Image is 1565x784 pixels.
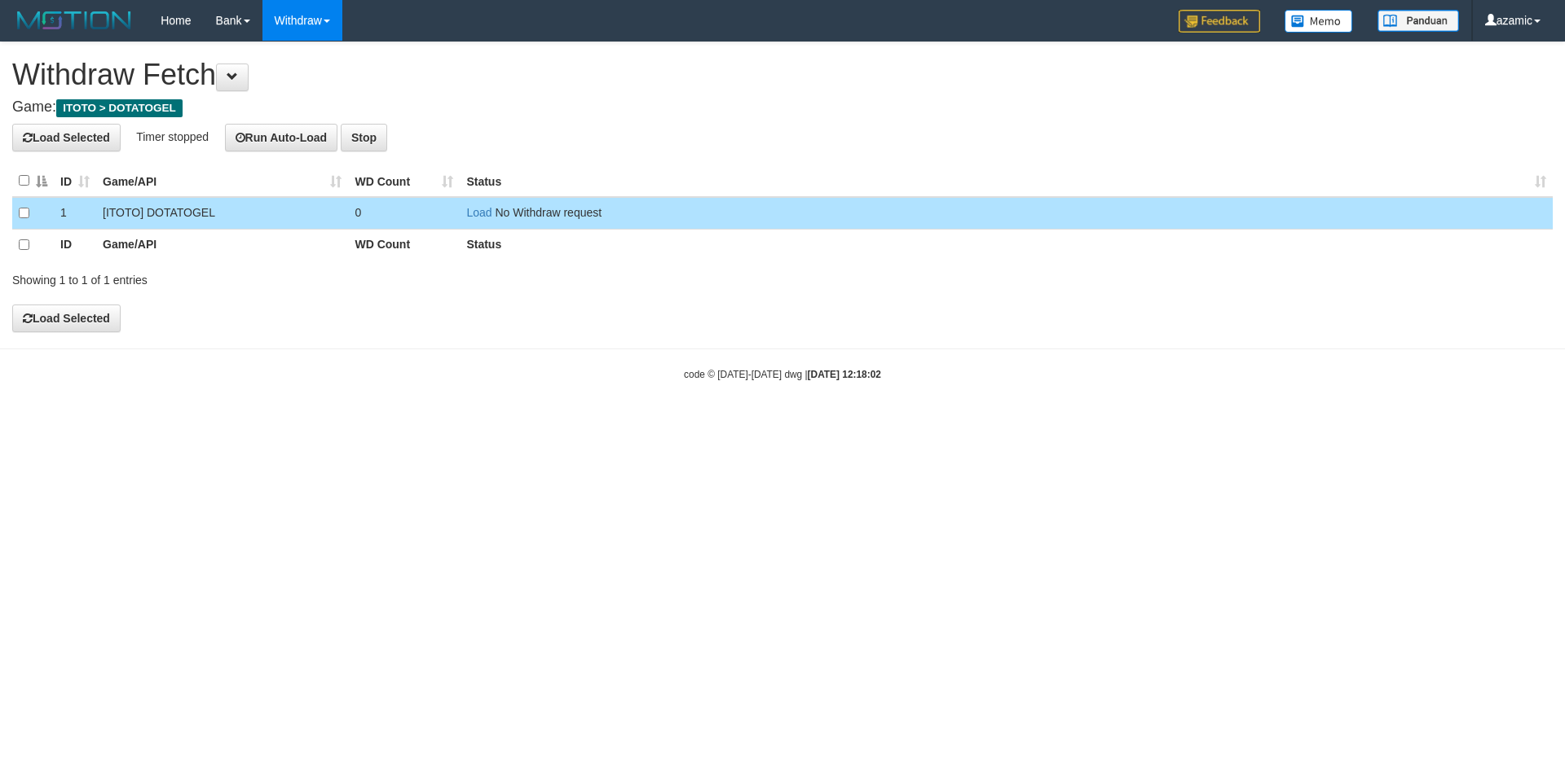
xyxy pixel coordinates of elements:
th: Game/API: activate to sort column ascending [96,165,348,197]
th: ID: activate to sort column ascending [54,165,96,197]
h1: Withdraw Fetch [12,59,1553,91]
strong: [DATE] 12:18:02 [808,369,881,380]
th: Status: activate to sort column ascending [460,165,1553,197]
th: ID [54,229,96,261]
span: No Withdraw request [495,206,602,219]
a: Load [466,206,492,219]
button: Load Selected [12,304,121,332]
span: 0 [355,206,361,219]
img: Button%20Memo.svg [1285,10,1353,33]
img: Feedback.jpg [1179,10,1260,33]
td: [ITOTO] DOTATOGEL [96,197,348,230]
th: WD Count [348,229,460,261]
button: Load Selected [12,124,121,151]
div: Showing 1 to 1 of 1 entries [12,265,640,288]
button: Run Auto-Load [225,124,338,151]
th: WD Count: activate to sort column ascending [348,165,460,197]
span: ITOTO > DOTATOGEL [56,99,183,117]
img: MOTION_logo.png [12,8,136,33]
h4: Game: [12,99,1553,116]
button: Stop [341,124,387,151]
img: panduan.png [1378,10,1459,32]
small: code © [DATE]-[DATE] dwg | [684,369,881,380]
th: Status [460,229,1553,261]
th: Game/API [96,229,348,261]
span: Timer stopped [136,129,209,142]
td: 1 [54,197,96,230]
